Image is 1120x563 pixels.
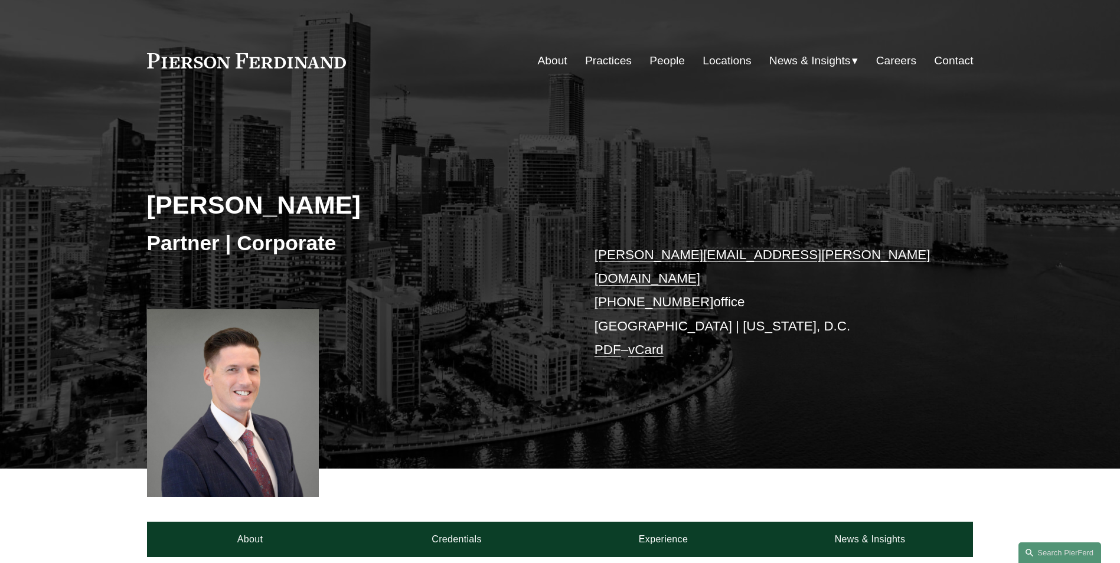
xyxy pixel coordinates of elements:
[595,342,621,357] a: PDF
[147,522,354,557] a: About
[649,50,685,72] a: People
[147,189,560,220] h2: [PERSON_NAME]
[585,50,632,72] a: Practices
[538,50,567,72] a: About
[354,522,560,557] a: Credentials
[1018,542,1101,563] a: Search this site
[560,522,767,557] a: Experience
[147,230,560,256] h3: Partner | Corporate
[934,50,973,72] a: Contact
[595,247,930,286] a: [PERSON_NAME][EMAIL_ADDRESS][PERSON_NAME][DOMAIN_NAME]
[703,50,751,72] a: Locations
[876,50,916,72] a: Careers
[628,342,664,357] a: vCard
[769,50,858,72] a: folder dropdown
[769,51,851,71] span: News & Insights
[595,294,714,309] a: [PHONE_NUMBER]
[766,522,973,557] a: News & Insights
[595,243,939,362] p: office [GEOGRAPHIC_DATA] | [US_STATE], D.C. –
